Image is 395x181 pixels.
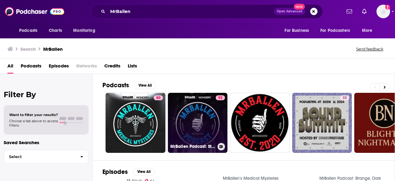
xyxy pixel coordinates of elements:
[218,95,222,101] span: 92
[4,155,75,159] span: Select
[156,95,160,101] span: 80
[358,25,380,37] button: open menu
[128,61,137,74] a: Lists
[316,25,359,37] button: open menu
[9,119,58,127] span: Choose a tab above to access filters.
[49,61,69,74] a: Episodes
[102,168,128,176] h2: Episodes
[102,168,155,176] a: EpisodesView All
[108,6,274,16] input: Search podcasts, credits, & more...
[4,90,89,99] h2: Filter By
[91,4,323,19] div: Search podcasts, credits, & more...
[102,81,156,89] a: PodcastsView All
[15,25,45,37] button: open menu
[76,61,97,74] span: Networks
[102,81,129,89] h2: Podcasts
[4,140,89,145] p: Saved Searches
[344,6,355,17] a: Show notifications dropdown
[21,61,41,74] a: Podcasts
[49,26,62,35] span: Charts
[362,26,372,35] span: More
[168,93,228,153] a: 92MrBallen Podcast: Strange, Dark & Mysterious Stories
[360,6,369,17] a: Show notifications dropdown
[45,25,66,37] a: Charts
[104,61,120,74] a: Credits
[385,5,390,10] svg: Add a profile image
[223,176,279,181] a: MrBallen’s Medical Mysteries
[277,10,302,13] span: Open Advanced
[134,82,156,89] button: View All
[274,8,305,15] button: Open AdvancedNew
[354,46,385,52] button: Send feedback
[280,25,317,37] button: open menu
[285,26,309,35] span: For Business
[69,25,103,37] button: open menu
[376,5,390,18] button: Show profile menu
[5,6,64,17] img: Podchaser - Follow, Share and Rate Podcasts
[343,95,347,101] span: 35
[73,26,95,35] span: Monitoring
[292,93,352,153] a: 35
[170,144,215,149] h3: MrBallen Podcast: Strange, Dark & Mysterious Stories
[376,5,390,18] img: User Profile
[216,95,225,100] a: 92
[43,46,63,52] h3: MrBallen
[4,150,89,164] button: Select
[376,5,390,18] span: Logged in as dbartlett
[106,93,165,153] a: 80
[9,113,58,117] span: Want to filter your results?
[19,26,37,35] span: Podcasts
[154,95,163,100] a: 80
[7,61,13,74] a: All
[340,95,349,100] a: 35
[320,26,350,35] span: For Podcasters
[20,46,36,52] h3: Search
[294,4,305,10] span: New
[133,168,155,175] button: View All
